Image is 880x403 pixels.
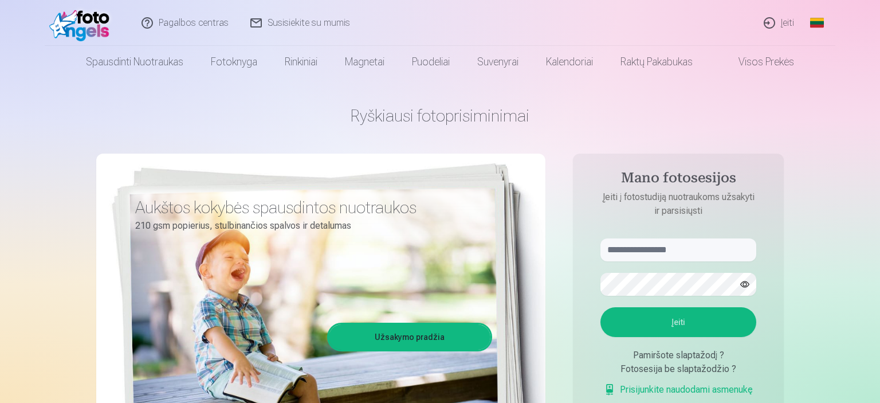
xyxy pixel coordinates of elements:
a: Visos prekės [706,46,808,78]
a: Kalendoriai [532,46,607,78]
a: Užsakymo pradžia [329,324,490,350]
a: Prisijunkite naudodami asmenukę [604,383,753,397]
h1: Ryškiausi fotoprisiminimai [96,105,784,126]
h3: Aukštos kokybės spausdintos nuotraukos [135,197,484,218]
p: 210 gsm popierius, stulbinančios spalvos ir detalumas [135,218,484,234]
a: Fotoknyga [197,46,271,78]
a: Spausdinti nuotraukas [72,46,197,78]
a: Rinkiniai [271,46,331,78]
div: Pamiršote slaptažodį ? [600,349,756,362]
a: Puodeliai [398,46,463,78]
div: Fotosesija be slaptažodžio ? [600,362,756,376]
a: Suvenyrai [463,46,532,78]
h4: Mano fotosesijos [589,170,768,190]
a: Raktų pakabukas [607,46,706,78]
img: /fa2 [49,5,115,41]
button: Įeiti [600,307,756,337]
p: Įeiti į fotostudiją nuotraukoms užsakyti ir parsisiųsti [589,190,768,218]
a: Magnetai [331,46,398,78]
